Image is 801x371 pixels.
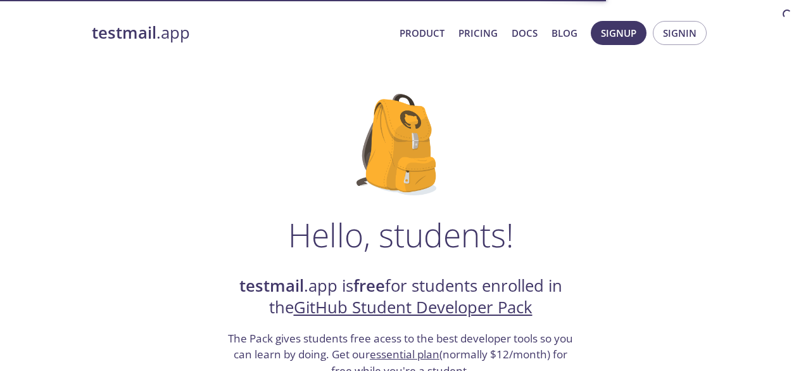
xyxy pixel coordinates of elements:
h2: .app is for students enrolled in the [227,275,575,319]
a: Blog [552,25,577,41]
button: Signup [591,21,646,45]
a: GitHub Student Developer Pack [294,296,533,318]
a: testmail.app [92,22,389,44]
button: Signin [653,21,707,45]
a: essential plan [370,347,439,361]
h1: Hello, students! [288,216,514,254]
strong: free [353,275,385,297]
span: Signup [601,25,636,41]
strong: testmail [239,275,304,297]
a: Docs [512,25,538,41]
a: Pricing [458,25,498,41]
strong: testmail [92,22,156,44]
a: Product [400,25,445,41]
span: Signin [663,25,697,41]
img: github-student-backpack.png [356,94,445,195]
